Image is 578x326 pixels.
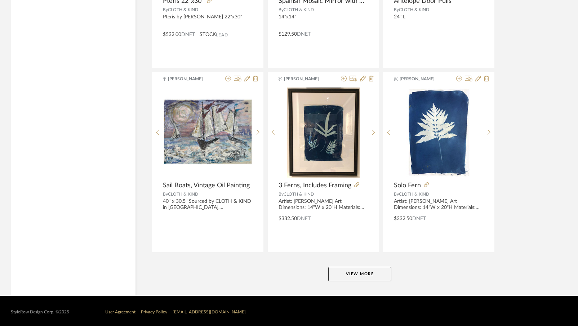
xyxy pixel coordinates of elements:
[168,76,213,82] span: [PERSON_NAME]
[328,267,391,281] button: View More
[406,88,471,178] img: Solo Fern
[279,182,351,189] span: 3 Ferns, Includes Framing
[279,8,284,12] span: By
[279,192,284,196] span: By
[394,182,421,189] span: Solo Fern
[394,14,484,26] div: 24" L
[163,182,250,189] span: Sail Boats, Vintage Oil Painting
[297,32,311,37] span: DNET
[163,192,168,196] span: By
[163,14,253,26] div: Pteris by [PERSON_NAME] 22"x30"
[163,32,181,37] span: $532.00
[168,8,198,12] span: CLOTH & KIND
[394,216,412,221] span: $332.50
[279,198,368,211] div: Artist: [PERSON_NAME] Art Dimensions: 14"W x 20"H Materials: Archival watercolor paper from [GEOG...
[163,8,168,12] span: By
[394,192,399,196] span: By
[297,216,311,221] span: DNET
[173,310,246,314] a: [EMAIL_ADDRESS][DOMAIN_NAME]
[284,8,314,12] span: CLOTH & KIND
[279,14,368,26] div: 14"x14"
[279,216,297,221] span: $332.50
[284,192,314,196] span: CLOTH & KIND
[412,216,426,221] span: DNET
[168,192,198,196] span: CLOTH & KIND
[279,32,297,37] span: $129.50
[399,192,429,196] span: CLOTH & KIND
[105,310,135,314] a: User Agreement
[163,88,253,177] img: Sail Boats, Vintage Oil Painting
[141,310,167,314] a: Privacy Policy
[399,8,429,12] span: CLOTH & KIND
[394,8,399,12] span: By
[284,76,329,82] span: [PERSON_NAME]
[400,76,445,82] span: [PERSON_NAME]
[394,198,484,211] div: Artist: [PERSON_NAME] Art Dimensions: 14"W x 20"H Materials: Archival watercolor paper from [GEOG...
[216,32,228,37] span: Lead
[11,309,69,315] div: StyleRow Design Corp. ©2025
[287,88,360,178] img: 3 Ferns, Includes Framing
[181,32,195,37] span: DNET
[163,198,253,211] div: 40" x 30.5" Sourced by CLOTH & KIND in [GEOGRAPHIC_DATA], [GEOGRAPHIC_DATA]
[200,31,216,39] span: STOCK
